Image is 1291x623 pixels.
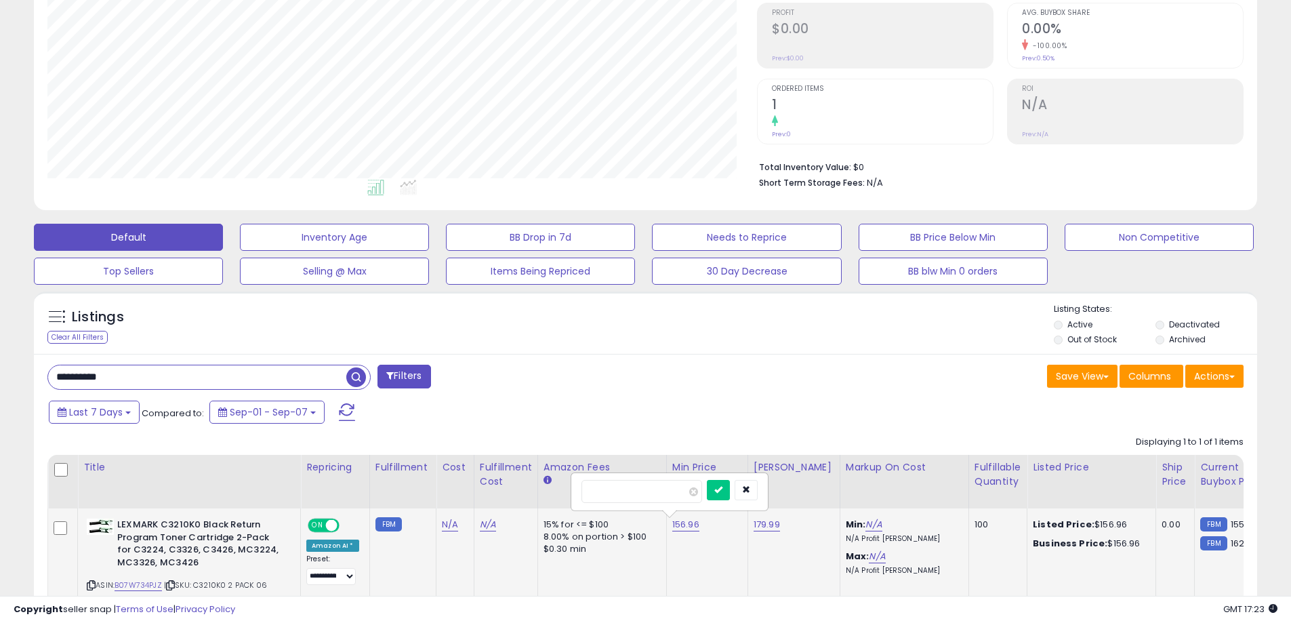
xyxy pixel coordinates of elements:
[1022,21,1243,39] h2: 0.00%
[115,580,162,591] a: B07W734PJZ
[772,85,993,93] span: Ordered Items
[446,258,635,285] button: Items Being Repriced
[865,518,882,531] a: N/A
[377,365,430,388] button: Filters
[375,517,402,531] small: FBM
[772,21,993,39] h2: $0.00
[846,534,958,544] p: N/A Profit [PERSON_NAME]
[759,158,1233,174] li: $0
[867,176,883,189] span: N/A
[672,518,699,531] a: 156.96
[87,519,114,535] img: 31krPYfhAiL._SL40_.jpg
[1200,517,1227,531] small: FBM
[14,603,63,616] strong: Copyright
[375,460,430,475] div: Fulfillment
[759,161,851,173] b: Total Inventory Value:
[306,460,364,475] div: Repricing
[544,460,661,475] div: Amazon Fees
[869,550,885,563] a: N/A
[754,460,834,475] div: [PERSON_NAME]
[34,258,223,285] button: Top Sellers
[442,518,458,531] a: N/A
[1231,518,1258,531] span: 155.95
[1162,460,1189,489] div: Ship Price
[47,331,108,344] div: Clear All Filters
[164,580,267,590] span: | SKU: C3210K0 2 PACK 06
[544,543,656,555] div: $0.30 min
[1120,365,1183,388] button: Columns
[672,460,742,475] div: Min Price
[859,224,1048,251] button: BB Price Below Min
[34,224,223,251] button: Default
[117,519,282,572] b: LEXMARK C3210K0 Black Return Program Toner Cartridge 2-Pack for C3224, C3326, C3426, MC3224, MC33...
[859,258,1048,285] button: BB blw Min 0 orders
[83,460,295,475] div: Title
[1067,319,1092,330] label: Active
[846,550,869,563] b: Max:
[1022,97,1243,115] h2: N/A
[306,540,359,552] div: Amazon AI *
[1231,537,1257,550] span: 162.37
[306,555,359,585] div: Preset:
[1033,519,1145,531] div: $156.96
[975,460,1021,489] div: Fulfillable Quantity
[176,603,235,616] a: Privacy Policy
[1169,334,1206,345] label: Archived
[544,519,656,531] div: 15% for <= $100
[975,519,1017,531] div: 100
[1033,537,1107,550] b: Business Price:
[754,518,780,531] a: 179.99
[1169,319,1220,330] label: Deactivated
[69,405,123,419] span: Last 7 Days
[1185,365,1244,388] button: Actions
[1200,536,1227,550] small: FBM
[772,54,804,62] small: Prev: $0.00
[1033,460,1150,475] div: Listed Price
[652,258,841,285] button: 30 Day Decrease
[1022,9,1243,17] span: Avg. Buybox Share
[209,401,325,424] button: Sep-01 - Sep-07
[772,130,791,138] small: Prev: 0
[116,603,173,616] a: Terms of Use
[772,97,993,115] h2: 1
[337,520,359,531] span: OFF
[142,407,204,420] span: Compared to:
[1022,54,1054,62] small: Prev: 0.50%
[1128,369,1171,383] span: Columns
[309,520,326,531] span: ON
[1028,41,1067,51] small: -100.00%
[846,460,963,475] div: Markup on Cost
[480,518,496,531] a: N/A
[49,401,140,424] button: Last 7 Days
[1200,460,1270,489] div: Current Buybox Price
[1033,538,1145,550] div: $156.96
[14,603,235,616] div: seller snap | |
[1067,334,1117,345] label: Out of Stock
[846,518,866,531] b: Min:
[72,308,124,327] h5: Listings
[840,455,968,508] th: The percentage added to the cost of goods (COGS) that forms the calculator for Min & Max prices.
[240,224,429,251] button: Inventory Age
[1223,603,1277,616] span: 2025-09-15 17:23 GMT
[442,460,468,475] div: Cost
[772,9,993,17] span: Profit
[652,224,841,251] button: Needs to Reprice
[240,258,429,285] button: Selling @ Max
[1047,365,1118,388] button: Save View
[1065,224,1254,251] button: Non Competitive
[544,531,656,543] div: 8.00% on portion > $100
[759,177,865,188] b: Short Term Storage Fees:
[1136,436,1244,449] div: Displaying 1 to 1 of 1 items
[1054,303,1257,316] p: Listing States:
[230,405,308,419] span: Sep-01 - Sep-07
[480,460,532,489] div: Fulfillment Cost
[1162,519,1184,531] div: 0.00
[1022,130,1048,138] small: Prev: N/A
[1022,85,1243,93] span: ROI
[1033,518,1094,531] b: Listed Price:
[544,475,552,487] small: Amazon Fees.
[446,224,635,251] button: BB Drop in 7d
[846,566,958,576] p: N/A Profit [PERSON_NAME]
